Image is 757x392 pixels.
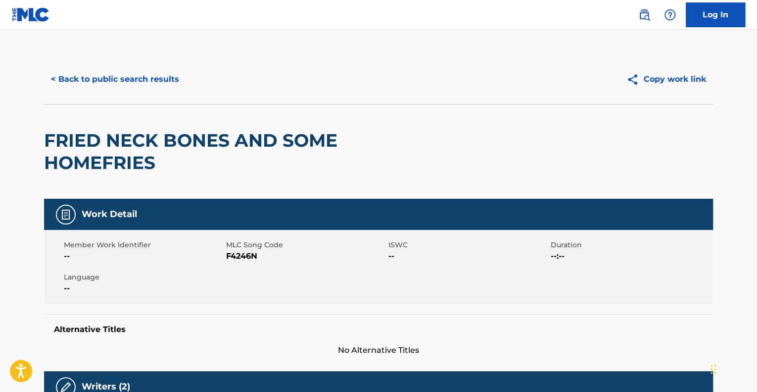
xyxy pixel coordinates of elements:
[638,9,650,21] img: search
[664,9,676,21] img: help
[634,5,654,25] a: Public Search
[388,250,548,262] span: --
[12,7,50,22] img: MLC Logo
[551,240,710,250] span: Duration
[44,67,186,92] button: < Back to public search results
[710,354,716,384] div: Drag
[388,240,548,250] span: ISWC
[626,73,644,86] img: Copy work link
[686,2,745,27] a: Log In
[60,209,72,221] img: Work Detail
[226,250,386,262] span: F4246N
[619,67,713,92] button: Copy work link
[551,250,710,262] span: --:--
[82,209,137,220] h5: Work Detail
[54,325,703,335] h5: Alternative Titles
[660,5,680,25] div: Help
[44,129,445,174] h2: FRIED NECK BONES AND SOME HOMEFRIES
[64,282,224,294] span: --
[64,250,224,262] span: --
[708,344,757,392] iframe: Chat Widget
[226,240,386,250] span: MLC Song Code
[44,344,713,356] span: No Alternative Titles
[64,272,224,282] span: Language
[64,240,224,250] span: Member Work Identifier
